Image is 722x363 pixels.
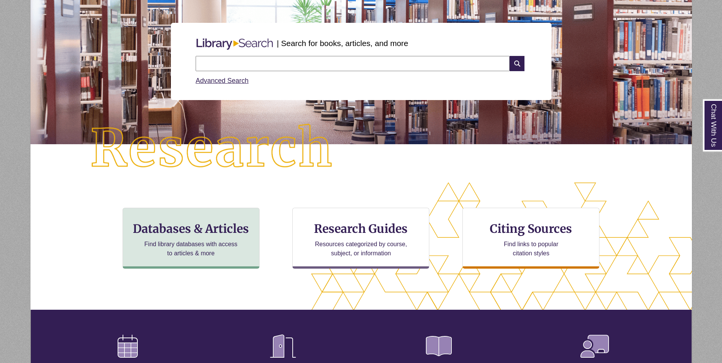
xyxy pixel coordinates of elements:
[63,97,361,201] img: Research
[141,240,241,258] p: Find library databases with access to articles & more
[485,221,578,236] h3: Citing Sources
[292,208,429,269] a: Research Guides Resources categorized by course, subject, or information
[494,240,568,258] p: Find links to popular citation styles
[193,35,277,53] img: Libary Search
[299,221,423,236] h3: Research Guides
[277,37,408,49] p: | Search for books, articles, and more
[462,208,599,269] a: Citing Sources Find links to popular citation styles
[311,240,411,258] p: Resources categorized by course, subject, or information
[510,56,524,71] i: Search
[129,221,253,236] h3: Databases & Articles
[196,77,249,84] a: Advanced Search
[123,208,260,269] a: Databases & Articles Find library databases with access to articles & more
